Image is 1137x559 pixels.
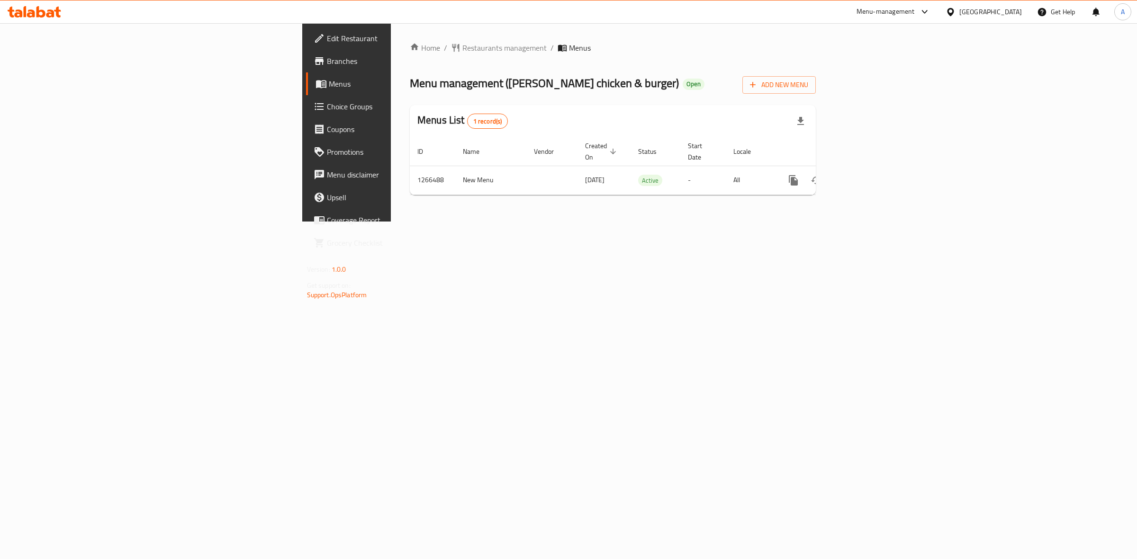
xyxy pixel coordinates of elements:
[462,42,547,53] span: Restaurants management
[742,76,816,94] button: Add New Menu
[307,289,367,301] a: Support.OpsPlatform
[534,146,566,157] span: Vendor
[688,140,714,163] span: Start Date
[417,146,435,157] span: ID
[585,174,605,186] span: [DATE]
[306,209,492,231] a: Coverage Report
[307,279,351,292] span: Get support on:
[327,33,485,44] span: Edit Restaurant
[329,78,485,89] span: Menus
[463,146,492,157] span: Name
[306,118,492,141] a: Coupons
[680,166,726,195] td: -
[306,72,492,95] a: Menus
[726,166,775,195] td: All
[550,42,554,53] li: /
[857,6,915,18] div: Menu-management
[306,186,492,209] a: Upsell
[805,169,828,192] button: Change Status
[306,50,492,72] a: Branches
[327,192,485,203] span: Upsell
[306,231,492,254] a: Grocery Checklist
[585,140,619,163] span: Created On
[959,7,1022,17] div: [GEOGRAPHIC_DATA]
[410,137,881,195] table: enhanced table
[327,169,485,180] span: Menu disclaimer
[782,169,805,192] button: more
[733,146,763,157] span: Locale
[1121,7,1125,17] span: A
[789,110,812,133] div: Export file
[307,263,330,275] span: Version:
[638,175,662,186] span: Active
[451,42,547,53] a: Restaurants management
[417,113,508,129] h2: Menus List
[327,214,485,226] span: Coverage Report
[332,263,346,275] span: 1.0.0
[775,137,881,166] th: Actions
[683,79,704,90] div: Open
[468,117,508,126] span: 1 record(s)
[327,101,485,112] span: Choice Groups
[750,79,808,91] span: Add New Menu
[467,114,508,129] div: Total records count
[327,237,485,248] span: Grocery Checklist
[306,95,492,118] a: Choice Groups
[306,27,492,50] a: Edit Restaurant
[306,163,492,186] a: Menu disclaimer
[306,141,492,163] a: Promotions
[569,42,591,53] span: Menus
[327,146,485,158] span: Promotions
[410,42,816,53] nav: breadcrumb
[327,124,485,135] span: Coupons
[683,80,704,88] span: Open
[638,146,669,157] span: Status
[327,55,485,67] span: Branches
[410,72,679,94] span: Menu management ( [PERSON_NAME] chicken & burger )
